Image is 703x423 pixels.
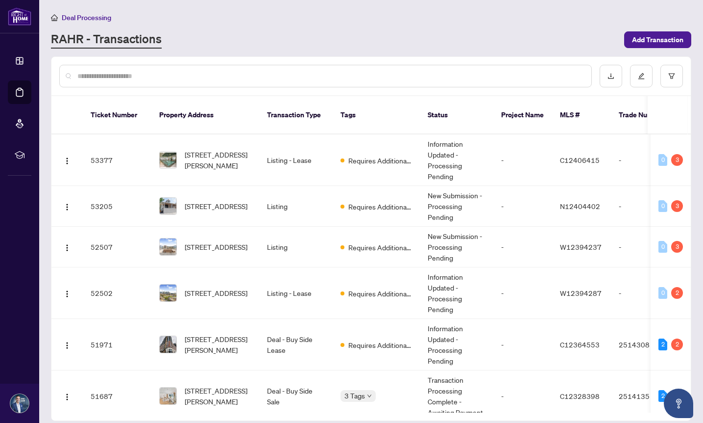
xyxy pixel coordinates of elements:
a: RAHR - Transactions [51,31,162,49]
span: Deal Processing [62,13,111,22]
th: Status [420,96,493,134]
td: 53377 [83,134,151,186]
img: thumbnail-img [160,198,176,214]
span: C12328398 [560,392,600,400]
div: 2 [671,287,683,299]
td: - [611,186,679,227]
span: download [607,73,614,79]
div: 2 [671,339,683,350]
span: W12394237 [560,242,602,251]
td: Information Updated - Processing Pending [420,267,493,319]
td: Listing - Lease [259,267,333,319]
td: Transaction Processing Complete - Awaiting Payment [420,370,493,422]
span: N12404402 [560,202,600,211]
td: 53205 [83,186,151,227]
button: download [600,65,622,87]
span: edit [638,73,645,79]
th: MLS # [552,96,611,134]
div: 2 [658,339,667,350]
span: Requires Additional Docs [348,340,412,350]
button: Logo [59,198,75,214]
td: 51971 [83,319,151,370]
span: [STREET_ADDRESS][PERSON_NAME] [185,149,251,171]
img: Logo [63,203,71,211]
button: Logo [59,285,75,301]
img: Logo [63,244,71,252]
img: Logo [63,393,71,401]
span: W12394287 [560,289,602,297]
button: Logo [59,388,75,404]
span: [STREET_ADDRESS] [185,288,247,298]
td: 2514308 [611,319,679,370]
button: Add Transaction [624,31,691,48]
div: 3 [671,200,683,212]
span: C12406415 [560,156,600,164]
td: - [611,227,679,267]
div: 0 [658,200,667,212]
img: Logo [63,157,71,165]
span: [STREET_ADDRESS][PERSON_NAME] [185,334,251,355]
button: Open asap [664,389,693,418]
td: New Submission - Processing Pending [420,227,493,267]
img: thumbnail-img [160,238,176,255]
td: 52507 [83,227,151,267]
td: - [493,227,552,267]
th: Tags [333,96,420,134]
img: Profile Icon [10,394,29,413]
span: [STREET_ADDRESS] [185,241,247,252]
td: Deal - Buy Side Sale [259,370,333,422]
img: Logo [63,290,71,298]
div: 0 [658,154,667,166]
span: Requires Additional Docs [348,155,412,166]
td: - [493,134,552,186]
th: Trade Number [611,96,679,134]
td: 52502 [83,267,151,319]
span: Add Transaction [632,32,683,48]
img: Logo [63,342,71,349]
td: 51687 [83,370,151,422]
td: Deal - Buy Side Lease [259,319,333,370]
th: Ticket Number [83,96,151,134]
td: - [493,370,552,422]
span: [STREET_ADDRESS] [185,201,247,211]
img: thumbnail-img [160,336,176,353]
img: thumbnail-img [160,388,176,404]
button: filter [660,65,683,87]
span: Requires Additional Docs [348,242,412,253]
span: home [51,14,58,21]
td: Information Updated - Processing Pending [420,134,493,186]
span: 3 Tags [344,390,365,401]
div: 0 [658,241,667,253]
span: [STREET_ADDRESS][PERSON_NAME] [185,385,251,407]
span: down [367,394,372,398]
img: thumbnail-img [160,152,176,168]
td: - [611,267,679,319]
td: Information Updated - Processing Pending [420,319,493,370]
td: Listing [259,186,333,227]
td: New Submission - Processing Pending [420,186,493,227]
th: Transaction Type [259,96,333,134]
span: filter [668,73,675,79]
img: thumbnail-img [160,285,176,301]
div: 0 [658,287,667,299]
div: 3 [671,241,683,253]
button: edit [630,65,653,87]
td: - [493,186,552,227]
button: Logo [59,152,75,168]
th: Property Address [151,96,259,134]
div: 2 [658,390,667,402]
button: Logo [59,239,75,255]
div: 3 [671,154,683,166]
td: Listing [259,227,333,267]
span: Requires Additional Docs [348,288,412,299]
td: - [493,319,552,370]
td: - [493,267,552,319]
td: - [611,134,679,186]
td: Listing - Lease [259,134,333,186]
th: Project Name [493,96,552,134]
span: Requires Additional Docs [348,201,412,212]
button: Logo [59,337,75,352]
td: 2514135 [611,370,679,422]
img: logo [8,7,31,26]
span: C12364553 [560,340,600,349]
